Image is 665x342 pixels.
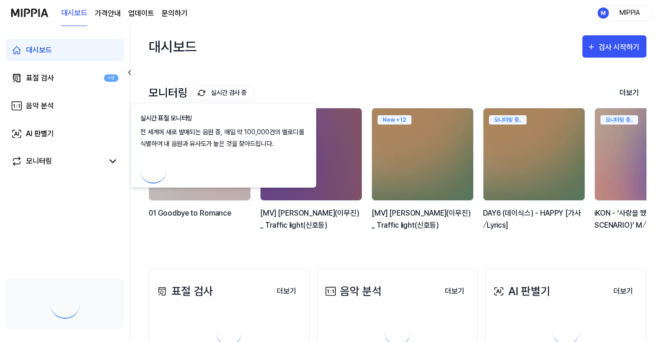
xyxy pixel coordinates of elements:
button: 더보기 [269,282,304,301]
div: [MV] [PERSON_NAME](이무진) _ Traffic light(신호등) [372,207,476,231]
div: 검사 시작하기 [599,41,642,53]
div: New + 12 [378,115,411,125]
a: New +12backgroundIamge[MV] [PERSON_NAME](이무진) _ Traffic light(신호등) [372,108,476,241]
div: AI 판별기 [491,283,550,300]
div: 실시간 표절 모니터링 [140,112,306,125]
button: profileMIPPIA [594,5,654,21]
button: 검사 시작하기 [582,35,646,58]
div: 대시보드 [26,45,52,56]
a: 업데이트 [128,8,154,19]
a: 더보기 [437,282,472,301]
button: 실시간 검사 중 [193,85,254,101]
a: 더보기 [606,282,640,301]
div: +9 [104,74,118,82]
a: 대시보드 [6,39,124,61]
a: 모니터링 [11,156,104,167]
a: 문의하기 [162,8,188,19]
a: 음악 분석 [6,95,124,117]
div: MIPPIA [612,7,648,18]
div: 모니터링 [26,156,52,167]
div: DAY6 (데이식스) - HAPPY [가사⧸Lyrics] [483,207,587,231]
div: 01 Goodbye to Romance [149,207,253,231]
div: 대시보드 [149,35,197,58]
div: 전 세계에 새로 발매되는 음원 중, 매일 약 100,000건의 멜로디를 식별하여 내 음원과 유사도가 높은 것을 찾아드립니다. [140,126,306,150]
div: 표절 검사 [155,283,213,300]
img: profile [598,7,609,19]
button: 더보기 [437,282,472,301]
div: [MV] [PERSON_NAME](이무진) _ Traffic light(신호등) [260,207,364,231]
img: monitoring Icon [197,88,206,98]
a: 표절 검사+9 [6,67,124,89]
div: 모니터링 [149,85,254,101]
img: backgroundIamge [372,108,473,200]
a: 모니터링 중..backgroundIamgeDAY6 (데이식스) - HAPPY [가사⧸Lyrics] [483,108,587,241]
div: 모니터링 중.. [489,115,527,125]
div: 모니터링 중.. [600,115,638,125]
div: 음악 분석 [26,100,54,112]
div: 음악 분석 [323,283,382,300]
button: 가격안내 [95,8,121,19]
a: AI 판별기 [6,123,124,145]
div: 표절 검사 [26,72,54,84]
img: backgroundIamge [483,108,585,200]
div: AI 판별기 [26,128,54,139]
a: 더보기 [269,282,304,301]
button: 더보기 [612,83,646,103]
button: 더보기 [606,282,640,301]
a: 대시보드 [61,0,87,26]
